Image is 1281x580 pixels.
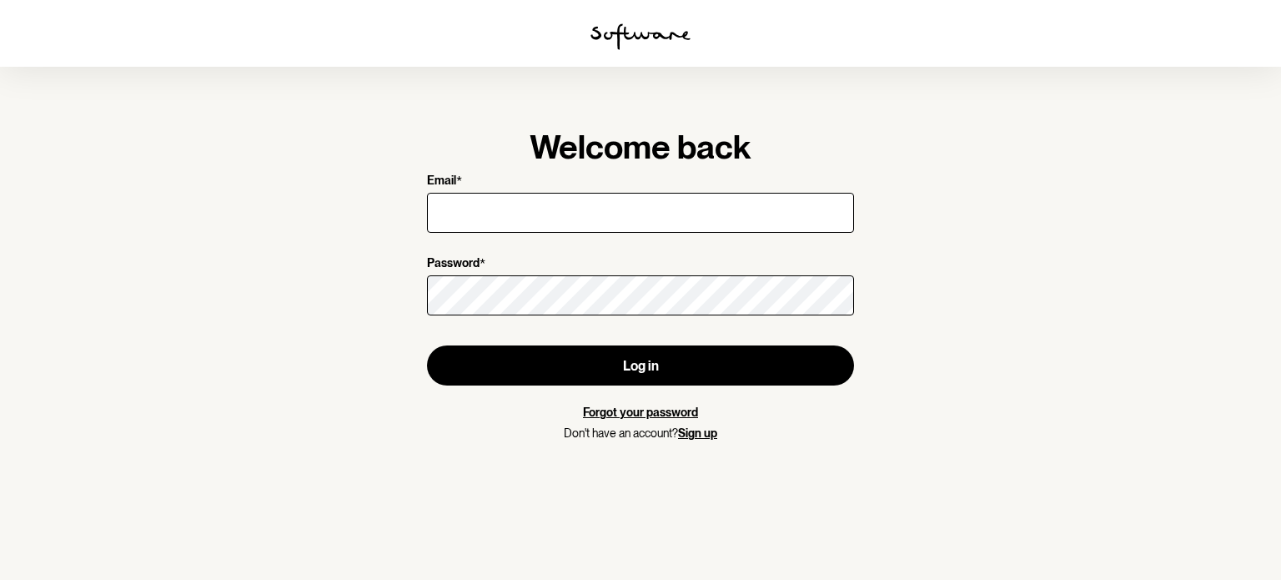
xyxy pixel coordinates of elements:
[583,406,698,419] a: Forgot your password
[427,127,854,167] h1: Welcome back
[678,426,717,440] a: Sign up
[427,345,854,386] button: Log in
[427,256,480,272] p: Password
[427,174,456,189] p: Email
[590,23,691,50] img: software logo
[427,426,854,441] p: Don't have an account?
